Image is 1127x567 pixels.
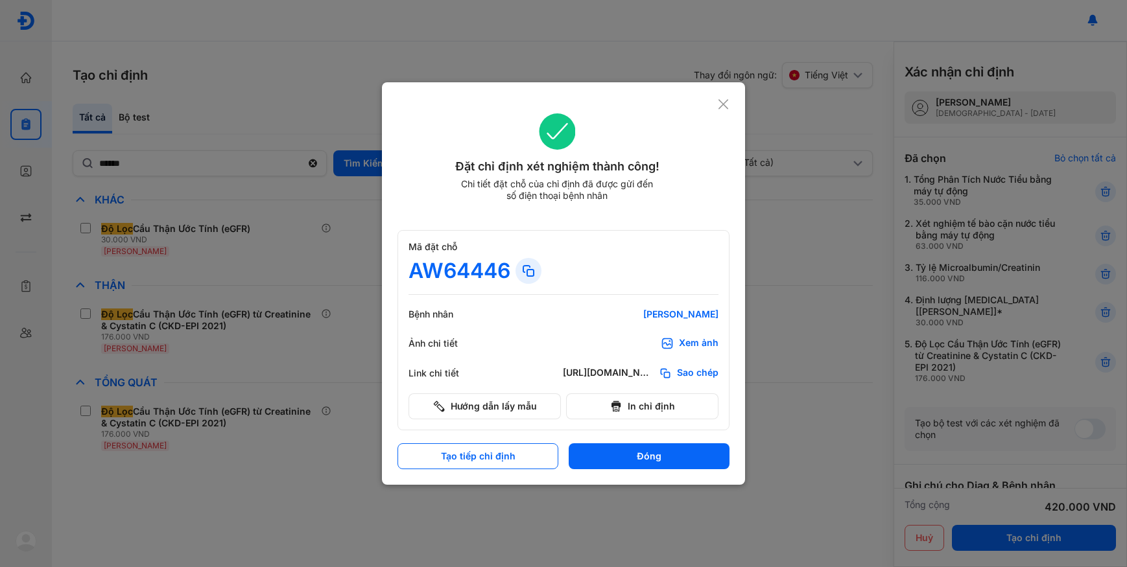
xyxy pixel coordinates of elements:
button: Đóng [569,443,730,469]
div: [URL][DOMAIN_NAME] [563,367,654,380]
div: Đặt chỉ định xét nghiệm thành công! [397,157,717,176]
span: Sao chép [677,367,718,380]
button: In chỉ định [566,393,718,419]
div: [PERSON_NAME] [563,308,718,320]
div: Bệnh nhân [409,308,486,320]
button: Hướng dẫn lấy mẫu [409,393,561,419]
div: Ảnh chi tiết [409,338,486,349]
div: Chi tiết đặt chỗ của chỉ định đã được gửi đến số điện thoại bệnh nhân [455,178,659,202]
div: Link chi tiết [409,367,486,379]
div: AW64446 [409,258,510,284]
div: Xem ảnh [679,337,718,350]
button: Tạo tiếp chỉ định [397,443,558,469]
div: Mã đặt chỗ [409,241,718,253]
